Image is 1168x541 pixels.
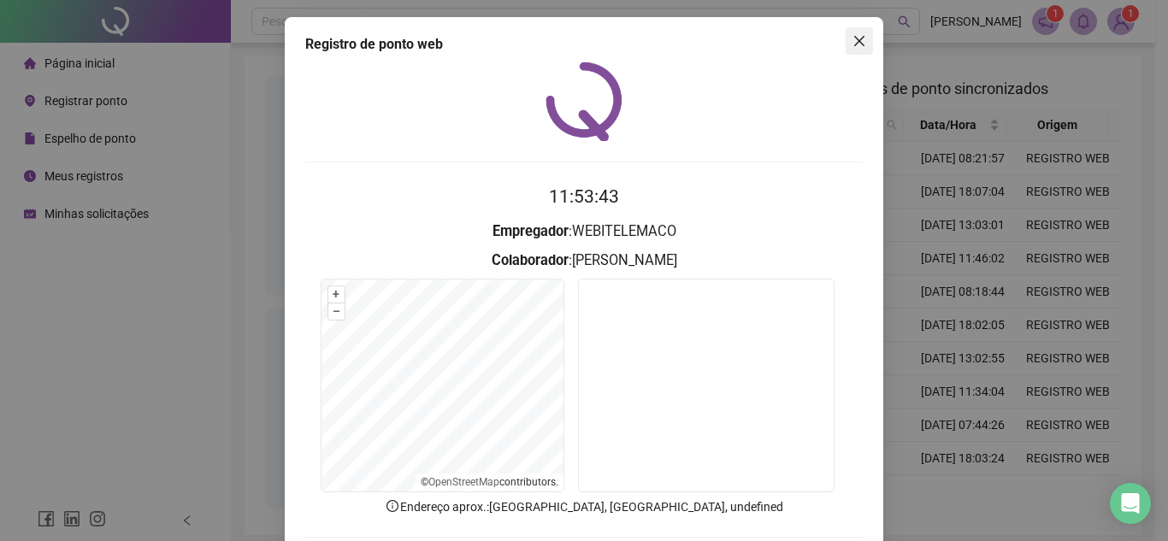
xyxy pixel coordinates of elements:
[549,186,619,207] time: 11:53:43
[328,286,345,303] button: +
[305,250,863,272] h3: : [PERSON_NAME]
[546,62,622,141] img: QRPoint
[328,303,345,320] button: –
[492,252,569,268] strong: Colaborador
[305,497,863,516] p: Endereço aprox. : [GEOGRAPHIC_DATA], [GEOGRAPHIC_DATA], undefined
[846,27,873,55] button: Close
[385,498,400,514] span: info-circle
[428,476,499,488] a: OpenStreetMap
[852,34,866,48] span: close
[305,34,863,55] div: Registro de ponto web
[421,476,558,488] li: © contributors.
[493,223,569,239] strong: Empregador
[1110,483,1151,524] div: Open Intercom Messenger
[305,221,863,243] h3: : WEBITELEMACO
